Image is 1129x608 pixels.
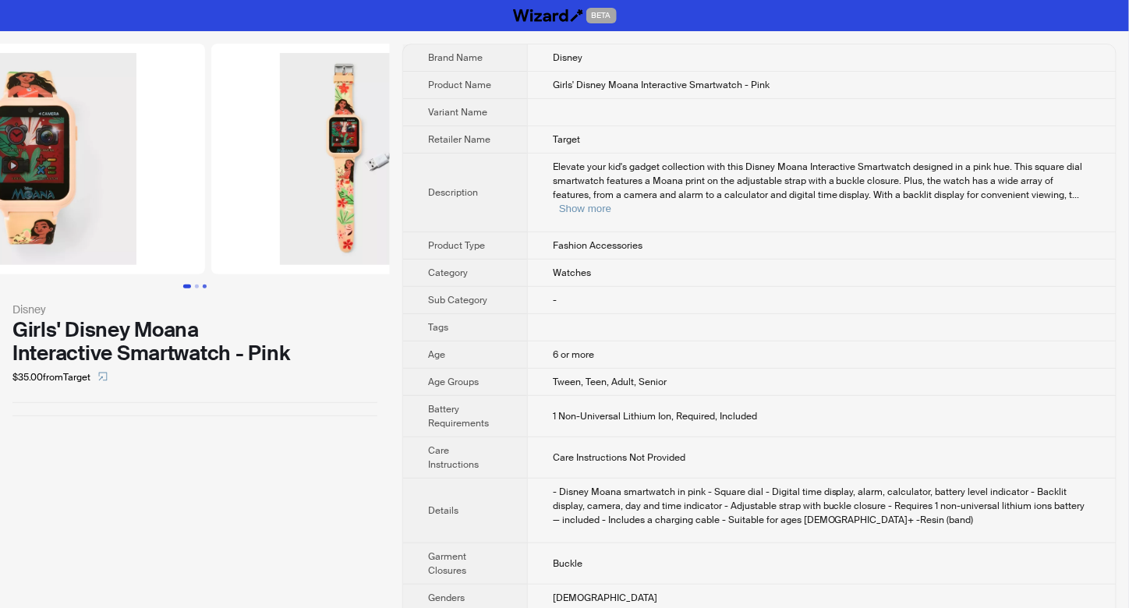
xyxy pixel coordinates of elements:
span: [DEMOGRAPHIC_DATA] [553,592,657,604]
button: Go to slide 1 [183,285,191,288]
span: Retailer Name [428,133,490,146]
span: Tween, Teen, Adult, Senior [553,376,667,388]
span: Garment Closures [428,550,466,577]
img: Girls' Disney Moana Interactive Smartwatch - Pink image 2 [211,44,561,274]
span: ... [1073,189,1080,201]
span: Tags [428,321,448,334]
span: BETA [586,8,617,23]
span: Disney [553,51,582,64]
span: Target [553,133,580,146]
span: - [553,294,557,306]
button: Expand [559,203,611,214]
button: Go to slide 2 [195,285,199,288]
span: Elevate your kid's gadget collection with this Disney Moana Interactive Smartwatch designed in a ... [553,161,1083,201]
span: select [98,372,108,381]
span: Category [428,267,468,279]
div: Elevate your kid's gadget collection with this Disney Moana Interactive Smartwatch designed in a ... [553,160,1091,216]
span: Fashion Accessories [553,239,642,252]
span: Watches [553,267,591,279]
div: Disney [12,301,377,318]
span: Brand Name [428,51,483,64]
span: Genders [428,592,465,604]
span: Sub Category [428,294,487,306]
span: Care Instructions [428,444,479,471]
span: Details [428,504,458,517]
span: Product Name [428,79,491,91]
span: Age [428,348,445,361]
div: $35.00 from Target [12,365,377,390]
span: Battery Requirements [428,403,489,429]
span: Girls' Disney Moana Interactive Smartwatch - Pink [553,79,770,91]
span: Care Instructions Not Provided [553,451,685,464]
div: - Disney Moana smartwatch in pink - Square dial - Digital time display, alarm, calculator, batter... [553,485,1091,527]
span: Variant Name [428,106,487,118]
button: Go to slide 3 [203,285,207,288]
span: Product Type [428,239,485,252]
span: Buckle [553,557,582,570]
span: Age Groups [428,376,479,388]
span: 6 or more [553,348,594,361]
div: Girls' Disney Moana Interactive Smartwatch - Pink [12,318,377,365]
span: Description [428,186,478,199]
span: 1 Non-Universal Lithium Ion, Required, Included [553,410,757,422]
